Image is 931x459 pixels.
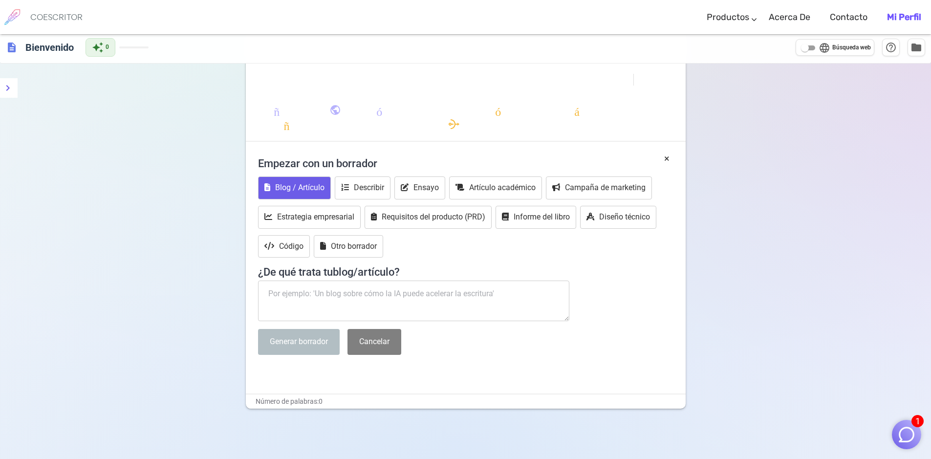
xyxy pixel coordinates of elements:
button: Estrategia empresarial [258,206,361,229]
button: Requisitos del producto (PRD) [365,206,492,229]
button: Campaña de marketing [546,176,652,199]
font: Ensayo [413,183,439,192]
a: Contacto [830,3,867,32]
font: Requisitos del producto (PRD) [382,212,485,221]
button: Código [258,235,310,258]
font: blog/artículo [333,266,394,278]
button: Diseño técnico [580,206,656,229]
font: Código [279,241,303,251]
font: formato_alinear_a_la_derecha [301,76,629,87]
font: Estrategia empresarial [277,212,354,221]
img: Cerrar chat [897,425,916,444]
button: Informe del libro [496,206,576,229]
font: Blog / Artículo [275,183,325,192]
font: Generar borrador [270,337,328,346]
font: copia de contenido [429,90,623,102]
button: Generar borrador [258,329,340,355]
font: Campaña de marketing [565,183,646,192]
h6: Haga clic para editar el título [22,38,78,57]
button: Describir [335,176,390,199]
font: COESCRITOR [30,12,83,22]
font: Contacto [830,12,867,22]
font: Número de palabras: [256,397,319,405]
font: añadir foto alternativa [272,118,495,130]
font: Otro borrador [331,241,377,251]
button: Ayuda y atajos [882,39,900,56]
font: Diseño técnico [599,212,650,221]
button: Otro borrador [314,235,383,258]
font: ¿De qué trata tu [258,266,333,278]
font: Describir [354,183,384,192]
font: borrar_barrido [502,118,667,130]
font: ? [394,266,400,278]
font: 0 [106,44,109,50]
font: × [664,153,670,164]
button: Blog / Artículo [258,176,331,199]
a: Productos [707,3,749,32]
font: añadir publicación [262,104,394,116]
span: language [819,42,830,54]
a: Mi perfil [887,3,921,32]
span: description [6,42,18,53]
font: Empezar con un borrador [258,157,377,170]
font: descargar [316,90,422,102]
span: folder [910,42,922,53]
font: Artículo académico [469,183,536,192]
span: help_outline [885,42,897,53]
font: formato_alinear_centro [340,60,598,72]
font: Cancelar [359,337,390,346]
button: Cancelar [347,329,401,355]
font: 0 [319,397,323,405]
button: Ensayo [394,176,445,199]
button: × [664,152,670,166]
button: 1 [892,420,921,449]
a: Acerca de [769,3,810,32]
font: Acerca de [769,12,810,22]
font: Productos [707,12,749,22]
button: Artículo académico [449,176,542,199]
span: auto_awesome [92,42,104,53]
font: Mi perfil [887,12,921,22]
font: Bienvenido [25,42,74,53]
font: Informe del libro [514,212,570,221]
font: corrección automática alta [401,104,676,116]
font: 1 [915,416,920,426]
button: Administrar documentos [908,39,925,56]
font: Búsqueda web [832,44,871,51]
